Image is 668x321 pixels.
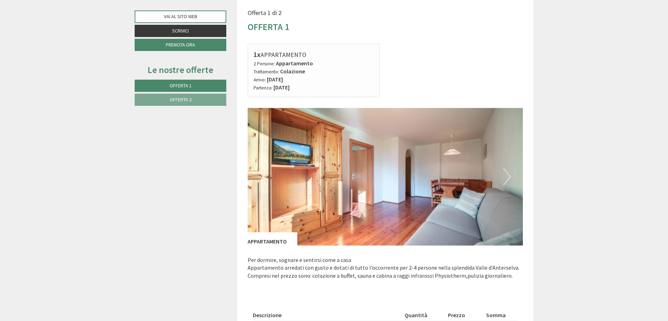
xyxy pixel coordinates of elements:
[248,20,289,33] div: Offerta 1
[445,310,483,321] th: Prezzo
[276,60,313,67] b: Appartamento
[253,310,402,321] th: Descrizione
[402,310,445,321] th: Quantità
[135,10,226,23] a: Vai al sito web
[248,9,282,17] span: Offerta 1 di 2
[254,50,374,60] div: APPARTAMENTO
[254,69,279,75] small: Trattamento:
[170,96,192,103] span: Offerta 2
[135,39,226,51] a: Prenota ora
[267,76,283,83] b: [DATE]
[135,25,226,37] a: Scrivici
[254,77,266,83] small: Arrivo:
[170,82,192,89] span: Offerta 1
[260,168,267,185] button: Previous
[135,63,226,76] div: Le nostre offerte
[273,84,290,91] b: [DATE]
[503,168,511,185] button: Next
[248,232,297,246] div: APPARTAMENTO
[248,256,523,280] p: Per dormire, sognare e sentirsi come a casa Appartamento arredati con gusto e dotati di tutto l’o...
[248,108,523,246] img: image
[483,310,518,321] th: Somma
[254,61,275,67] small: 2 Persone:
[280,68,305,75] b: Colazione
[254,50,261,59] b: 1x
[254,85,272,91] small: Partenza:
